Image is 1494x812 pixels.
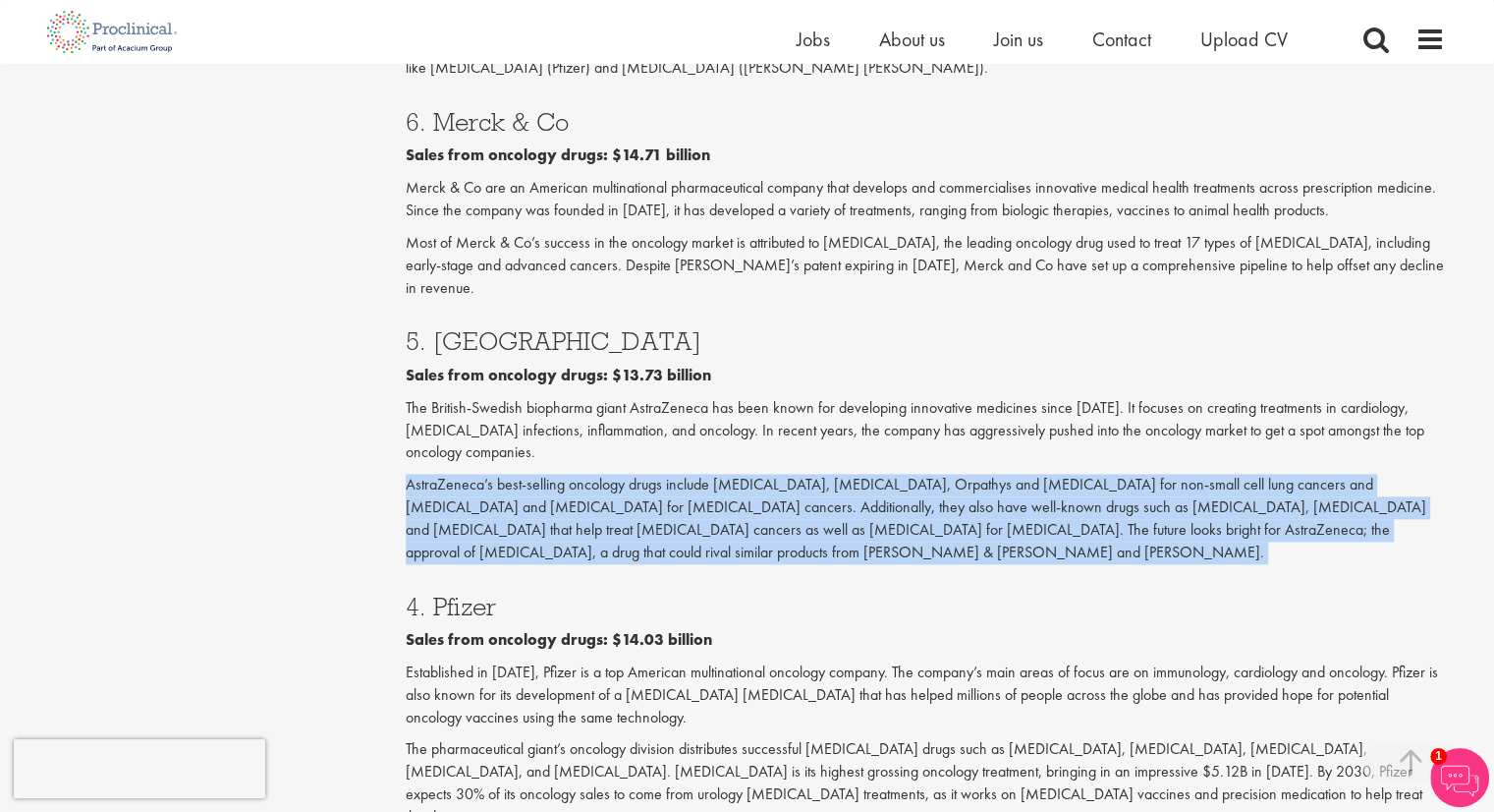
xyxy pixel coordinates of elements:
a: Join us [994,27,1043,52]
p: Established in [DATE], Pfizer is a top American multinational oncology company. The company’s mai... [406,662,1445,729]
p: AstraZeneca’s best-selling oncology drugs include [MEDICAL_DATA], [MEDICAL_DATA], Orpathys and [M... [406,474,1445,563]
span: 1 [1430,748,1447,765]
h3: 5. [GEOGRAPHIC_DATA] [406,328,1445,354]
b: Sales from oncology drugs: $14.71 billion [406,145,710,165]
a: Upload CV [1200,27,1288,52]
p: The British-Swedish biopharma giant AstraZeneca has been known for developing innovative medicine... [406,397,1445,465]
p: Most of Merck & Co’s success in the oncology market is attributed to [MEDICAL_DATA], the leading ... [406,232,1445,300]
a: Contact [1092,27,1151,52]
b: Sales from oncology drugs: $14.03 billion [406,629,712,650]
h3: 6. Merck & Co [406,109,1445,135]
p: Merck & Co are an American multinational pharmaceutical company that develops and commercialises ... [406,177,1445,222]
a: About us [879,27,945,52]
b: Sales from oncology drugs: $13.73 billion [406,365,711,385]
h3: 4. Pfizer [406,594,1445,619]
img: Chatbot [1430,748,1489,807]
a: Jobs [797,27,830,52]
iframe: reCAPTCHA [14,739,265,798]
